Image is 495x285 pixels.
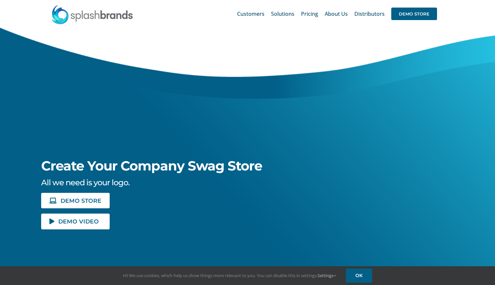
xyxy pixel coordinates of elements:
[346,269,372,283] a: OK
[58,219,99,224] span: DEMO VIDEO
[41,158,262,174] span: Create Your Company Swag Store
[61,198,101,203] span: DEMO STORE
[317,272,336,278] a: Settings
[354,11,385,16] span: Distributors
[51,5,133,24] img: SplashBrands.com Logo
[354,3,385,24] a: Distributors
[301,11,318,16] span: Pricing
[123,272,336,278] span: Hi! We use cookies, which help us show things more relevant to you. You can disable this in setti...
[237,3,264,24] a: Customers
[391,3,437,24] a: DEMO STORE
[391,8,437,20] span: DEMO STORE
[41,193,110,208] a: DEMO STORE
[41,178,129,187] span: All we need is your logo.
[271,11,294,16] span: Solutions
[325,11,348,16] span: About Us
[237,3,437,24] nav: Main Menu
[301,3,318,24] a: Pricing
[237,11,264,16] span: Customers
